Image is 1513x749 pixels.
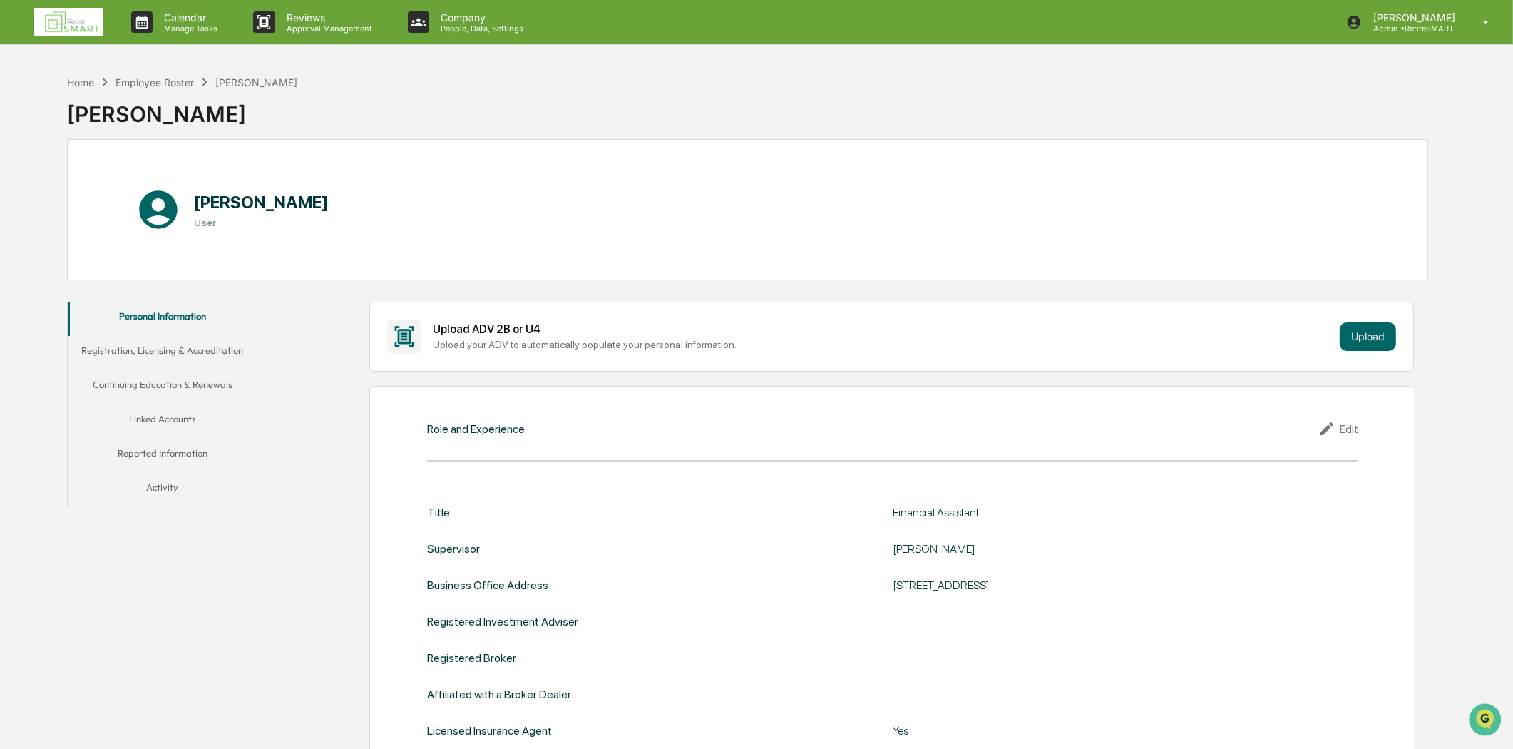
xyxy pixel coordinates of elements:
div: [PERSON_NAME] [893,542,1249,556]
p: Calendar [153,11,225,24]
div: Start new chat [48,109,234,123]
div: Supervisor [427,542,480,556]
button: Registration, Licensing & Accreditation [68,336,257,370]
div: Upload ADV 2B or U4 [433,322,1334,336]
button: Personal Information [68,302,257,336]
div: Title [427,506,450,519]
p: Company [429,11,530,24]
p: Admin • RetireSMART [1362,24,1462,34]
p: How can we help? [14,30,260,53]
p: Reviews [275,11,379,24]
div: Business Office Address [427,579,548,592]
button: Start new chat [242,113,260,131]
div: [PERSON_NAME] [215,76,297,88]
img: 1746055101610-c473b297-6a78-478c-a979-82029cc54cd1 [14,109,40,135]
a: 🖐️Preclearance [9,174,98,200]
h3: User [194,217,329,228]
div: Financial Assistant [893,506,1249,519]
p: Manage Tasks [153,24,225,34]
span: Pylon [142,242,173,253]
p: People, Data, Settings [429,24,530,34]
button: Linked Accounts [68,404,257,439]
span: Preclearance [29,180,92,194]
button: Continuing Education & Renewals [68,370,257,404]
a: Powered byPylon [101,241,173,253]
img: logo [34,8,103,36]
div: Yes [893,724,1249,738]
a: 🗄️Attestations [98,174,183,200]
div: [STREET_ADDRESS] [893,579,1249,592]
div: Registered Broker [427,651,516,665]
button: Reported Information [68,439,257,473]
p: Approval Management [275,24,379,34]
a: 🔎Data Lookup [9,201,96,227]
button: Activity [68,473,257,507]
p: [PERSON_NAME] [1362,11,1462,24]
div: Employee Roster [116,76,194,88]
div: 🔎 [14,208,26,220]
div: [PERSON_NAME] [67,90,298,127]
div: 🖐️ [14,181,26,193]
span: Attestations [118,180,177,194]
h1: [PERSON_NAME] [194,192,329,213]
div: Home [67,76,94,88]
button: Upload [1340,322,1396,351]
div: 🗄️ [103,181,115,193]
iframe: Open customer support [1467,702,1506,740]
div: Affiliated with a Broker Dealer [427,688,571,701]
div: Role and Experience [427,422,525,436]
div: We're available if you need us! [48,123,180,135]
div: Registered Investment Adviser [427,615,578,628]
span: Data Lookup [29,207,90,221]
div: Upload your ADV to automatically populate your personal information. [433,339,1334,350]
div: Edit [1318,420,1358,437]
div: secondary tabs example [68,302,257,507]
div: Licensed Insurance Agent [427,724,552,738]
